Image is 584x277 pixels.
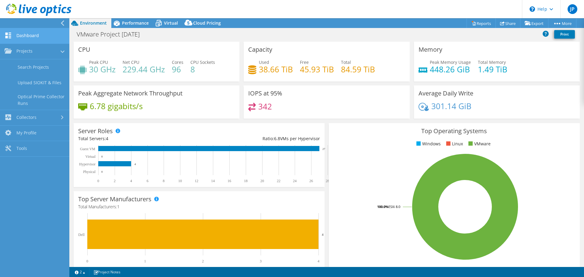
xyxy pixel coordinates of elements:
text: Virtual [85,154,96,159]
span: Total Memory [478,59,506,65]
text: 16 [228,179,231,183]
text: 0 [101,155,103,158]
span: Net CPU [123,59,139,65]
text: 0 [86,259,88,263]
span: Peak CPU [89,59,108,65]
span: Virtual [164,20,178,26]
text: 26 [309,179,313,183]
text: 3 [260,259,262,263]
text: 27 [322,147,325,151]
h4: Total Manufacturers: [78,203,320,210]
span: 1 [117,204,120,209]
tspan: 100.0% [377,204,388,209]
h4: 229.44 GHz [123,66,165,73]
li: Windows [415,140,441,147]
h4: 301.14 GiB [431,103,471,109]
h3: Memory [419,46,442,53]
a: Project Notes [89,268,125,276]
text: 22 [277,179,280,183]
h4: 1.49 TiB [478,66,507,73]
text: 2 [202,259,204,263]
h3: IOPS at 95% [248,90,282,97]
h4: 30 GHz [89,66,116,73]
text: 1 [144,259,146,263]
text: 8 [163,179,165,183]
text: 4 [322,233,324,236]
text: 24 [293,179,297,183]
span: Total [341,59,351,65]
span: Performance [122,20,149,26]
text: 4 [318,259,319,263]
tspan: ESXi 8.0 [388,204,400,209]
text: 20 [260,179,264,183]
text: 28 [326,179,329,183]
h4: 38.66 TiB [259,66,293,73]
h3: Top Operating Systems [333,128,575,134]
a: Export [520,19,548,28]
h3: Capacity [248,46,272,53]
text: 12 [195,179,198,183]
span: Cloud Pricing [193,20,221,26]
text: 4 [130,179,132,183]
text: 18 [244,179,248,183]
h1: VMware Project [DATE] [74,31,149,38]
span: 4 [106,136,108,141]
text: 0 [97,179,99,183]
span: Environment [80,20,107,26]
div: Total Servers: [78,135,199,142]
h3: Top Server Manufacturers [78,196,151,203]
text: 14 [211,179,215,183]
h3: Server Roles [78,128,113,134]
span: 6.8 [274,136,280,141]
h4: 84.59 TiB [341,66,375,73]
h4: 96 [172,66,183,73]
div: Ratio: VMs per Hypervisor [199,135,320,142]
h3: Peak Aggregate Network Throughput [78,90,182,97]
text: Guest VM [80,147,95,151]
text: 0 [101,170,103,173]
h4: 6.78 gigabits/s [90,103,143,109]
span: Free [300,59,309,65]
a: Reports [467,19,496,28]
text: Physical [83,170,96,174]
h4: 342 [258,103,272,110]
span: Cores [172,59,183,65]
text: 4 [134,163,136,166]
a: 2 [71,268,89,276]
a: Share [495,19,520,28]
h4: 45.93 TiB [300,66,334,73]
a: More [548,19,576,28]
svg: \n [530,6,535,12]
text: 2 [114,179,116,183]
a: Print [554,30,575,39]
span: Used [259,59,269,65]
span: CPU Sockets [190,59,215,65]
text: Hypervisor [79,162,96,166]
li: VMware [467,140,491,147]
text: Dell [78,233,85,237]
text: 6 [147,179,148,183]
h3: Average Daily Write [419,90,473,97]
h4: 8 [190,66,215,73]
text: 10 [178,179,182,183]
h4: 448.26 GiB [430,66,471,73]
span: Peak Memory Usage [430,59,471,65]
h3: CPU [78,46,90,53]
span: JP [568,4,577,14]
li: Linux [445,140,463,147]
